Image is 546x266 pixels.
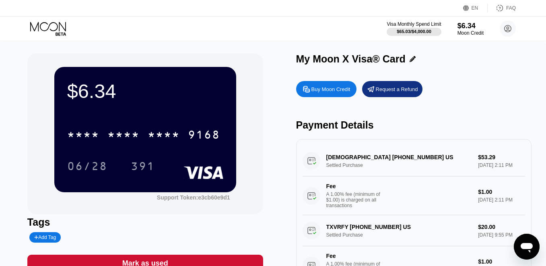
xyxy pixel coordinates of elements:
div: Buy Moon Credit [311,86,350,93]
div: 06/28 [61,156,113,176]
div: [DATE] 2:11 PM [478,197,525,203]
div: FAQ [506,5,516,11]
div: 391 [125,156,161,176]
div: My Moon X Visa® Card [296,53,406,65]
div: Visa Monthly Spend Limit$65.03/$4,000.00 [387,21,441,36]
div: 9168 [188,129,220,142]
div: Visa Monthly Spend Limit [387,21,441,27]
div: EN [472,5,478,11]
div: $6.34Moon Credit [457,22,484,36]
div: Buy Moon Credit [296,81,356,97]
div: Payment Details [296,119,532,131]
div: $6.34 [457,22,484,30]
div: $6.34 [67,80,223,102]
div: 06/28 [67,161,107,174]
div: Moon Credit [457,30,484,36]
div: 391 [131,161,155,174]
div: Tags [27,216,263,228]
div: Support Token: e3cb60e9d1 [157,194,230,201]
div: FAQ [488,4,516,12]
div: EN [463,4,488,12]
div: $65.03 / $4,000.00 [397,29,431,34]
div: Fee [326,253,383,259]
div: $1.00 [478,189,525,195]
div: Support Token:e3cb60e9d1 [157,194,230,201]
div: Request a Refund [362,81,422,97]
div: FeeA 1.00% fee (minimum of $1.00) is charged on all transactions$1.00[DATE] 2:11 PM [303,177,525,215]
iframe: Button to launch messaging window, conversation in progress [514,234,540,260]
div: Request a Refund [376,86,418,93]
div: Fee [326,183,383,189]
div: $1.00 [478,258,525,265]
div: Add Tag [29,232,61,243]
div: A 1.00% fee (minimum of $1.00) is charged on all transactions [326,191,387,208]
div: Add Tag [34,235,56,240]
